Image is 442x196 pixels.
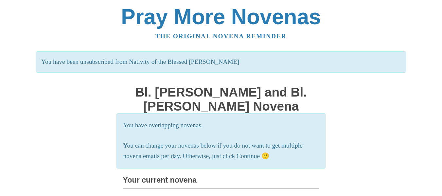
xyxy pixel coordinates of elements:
[123,140,319,162] p: You can change your novenas below if you do not want to get multiple novena emails per day. Other...
[121,5,321,29] a: Pray More Novenas
[36,51,406,73] p: You have been unsubscribed from Nativity of the Blessed [PERSON_NAME]
[123,176,319,189] h3: Your current novena
[123,120,319,131] p: You have overlapping novenas.
[123,85,319,113] h1: Bl. [PERSON_NAME] and Bl. [PERSON_NAME] Novena
[155,33,287,40] a: The original novena reminder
